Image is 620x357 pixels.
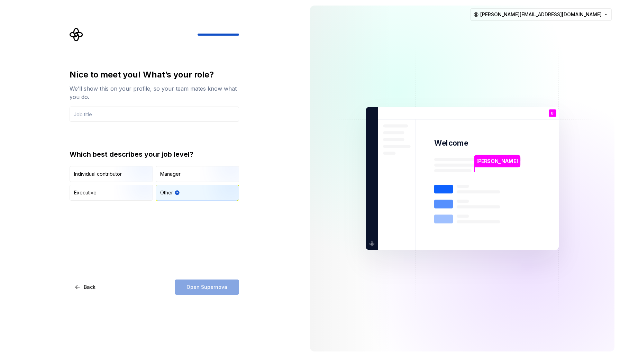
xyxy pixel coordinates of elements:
svg: Supernova Logo [70,28,83,42]
span: [PERSON_NAME][EMAIL_ADDRESS][DOMAIN_NAME] [480,11,602,18]
input: Job title [70,107,239,122]
div: Nice to meet you! What’s your role? [70,69,239,80]
div: Executive [74,189,97,196]
div: Manager [160,171,181,177]
button: [PERSON_NAME][EMAIL_ADDRESS][DOMAIN_NAME] [470,8,612,21]
p: Welcome [434,138,468,148]
button: Back [70,280,101,295]
p: [PERSON_NAME] [476,157,518,165]
div: Other [160,189,173,196]
div: Individual contributor [74,171,122,177]
p: B [551,111,554,115]
div: Which best describes your job level? [70,149,239,159]
div: We’ll show this on your profile, so your team mates know what you do. [70,84,239,101]
span: Back [84,284,95,291]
